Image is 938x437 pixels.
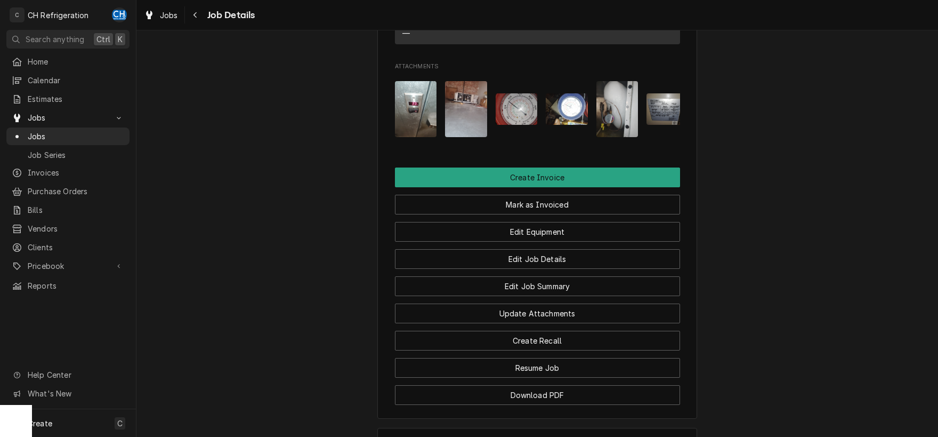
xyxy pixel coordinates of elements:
button: Search anythingCtrlK [6,30,130,49]
span: Purchase Orders [28,186,124,197]
div: Button Group Row [395,378,680,405]
div: Button Group Row [395,323,680,351]
div: CH Refrigeration [28,10,89,21]
div: Attachments [395,62,680,146]
button: Resume Job [395,358,680,378]
span: Home [28,56,124,67]
div: Chris Hiraga's Avatar [112,7,127,22]
div: Button Group [395,168,680,405]
span: Job Series [28,149,124,161]
span: Reports [28,280,124,291]
div: Button Group Row [395,214,680,242]
span: C [117,418,123,429]
span: K [118,34,123,45]
span: Pricebook [28,260,108,272]
button: Navigate back [187,6,204,23]
div: — [402,28,410,39]
a: Bills [6,201,130,219]
a: Calendar [6,71,130,89]
img: Hbk1nsMdS8KOEuLD1a7w [395,81,437,137]
span: Attachments [395,73,680,146]
span: Calendar [28,75,124,86]
span: Search anything [26,34,84,45]
button: Edit Equipment [395,222,680,242]
button: Edit Job Details [395,249,680,269]
a: Purchase Orders [6,182,130,200]
a: Estimates [6,90,130,108]
div: C [10,7,25,22]
button: Create Invoice [395,168,680,187]
div: Button Group Row [395,296,680,323]
img: TPT54n7gSgmHPyK37FNc [496,93,538,125]
a: Go to Jobs [6,109,130,126]
span: Estimates [28,93,124,105]
div: Button Group Row [395,242,680,269]
a: Clients [6,239,130,256]
a: Jobs [6,128,130,145]
button: Edit Job Summary [395,276,680,296]
div: Button Group Row [395,351,680,378]
span: Invoices [28,167,124,178]
a: Invoices [6,164,130,181]
div: Button Group Row [395,187,680,214]
img: Ytkl0NIsRju9uGwB26sm [596,81,638,137]
div: CH [112,7,127,22]
button: Update Attachments [395,304,680,323]
span: Help Center [28,369,123,380]
span: Clients [28,242,124,253]
span: Jobs [160,10,178,21]
a: Jobs [140,6,182,24]
span: Bills [28,204,124,216]
button: Download PDF [395,385,680,405]
a: Vendors [6,220,130,237]
span: Job Details [204,8,255,22]
a: Go to Pricebook [6,257,130,275]
a: Reports [6,277,130,295]
a: Go to Help Center [6,366,130,384]
span: Vendors [28,223,124,234]
span: Jobs [28,131,124,142]
button: Create Recall [395,331,680,351]
a: Job Series [6,146,130,164]
span: Jobs [28,112,108,123]
img: k9iImqgOT76C2rWz28Fw [646,93,689,125]
span: What's New [28,388,123,399]
div: Button Group Row [395,168,680,187]
div: Button Group Row [395,269,680,296]
button: Mark as Invoiced [395,195,680,214]
span: Create [28,419,52,428]
img: KIm1g0DPR2smSYC0MQ1A [445,81,487,137]
img: 3p05DFbsTFuqnatHz2Hq [546,93,588,125]
span: Ctrl [96,34,110,45]
a: Home [6,53,130,70]
a: Go to What's New [6,385,130,402]
span: Attachments [395,62,680,71]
